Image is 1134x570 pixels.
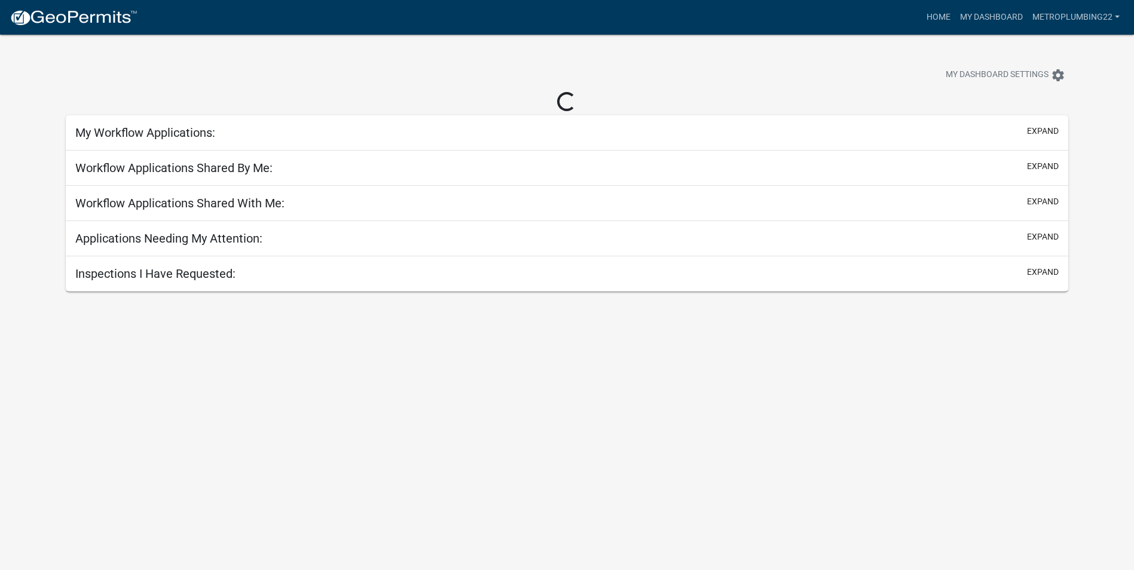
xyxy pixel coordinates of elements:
button: expand [1027,231,1059,243]
button: expand [1027,266,1059,278]
h5: My Workflow Applications: [75,125,215,140]
h5: Inspections I Have Requested: [75,266,236,281]
h5: Workflow Applications Shared By Me: [75,161,273,175]
a: Home [922,6,955,29]
button: expand [1027,125,1059,137]
button: My Dashboard Settingssettings [936,63,1075,87]
h5: Applications Needing My Attention: [75,231,262,246]
a: metroplumbing22 [1028,6,1124,29]
span: My Dashboard Settings [946,68,1049,82]
button: expand [1027,195,1059,208]
button: expand [1027,160,1059,173]
a: My Dashboard [955,6,1028,29]
i: settings [1051,68,1065,82]
h5: Workflow Applications Shared With Me: [75,196,285,210]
